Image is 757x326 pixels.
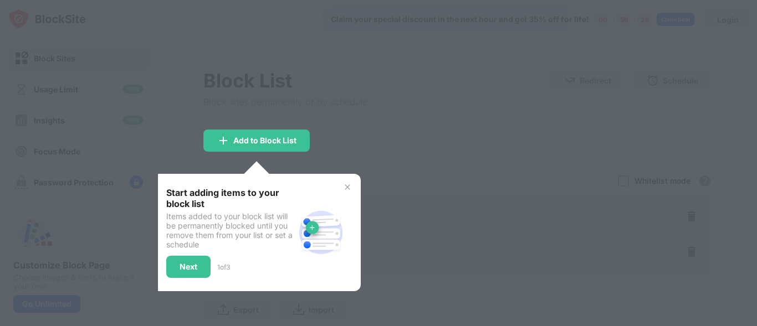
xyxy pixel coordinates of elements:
div: Items added to your block list will be permanently blocked until you remove them from your list o... [166,211,294,249]
img: block-site.svg [294,206,347,259]
div: 1 of 3 [217,263,230,271]
img: x-button.svg [343,183,352,192]
div: Start adding items to your block list [166,187,294,209]
div: Next [180,262,197,271]
div: Add to Block List [233,136,296,145]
